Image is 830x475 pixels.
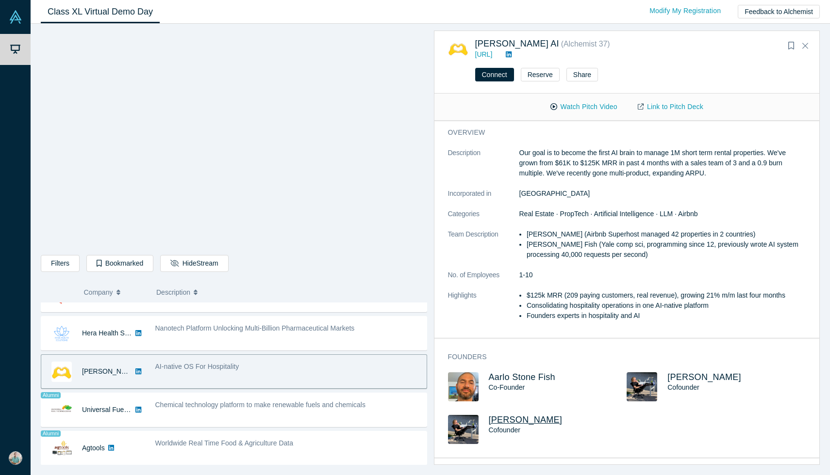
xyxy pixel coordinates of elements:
[448,352,793,362] h3: Founders
[448,209,519,229] dt: Categories
[448,189,519,209] dt: Incorporated in
[156,282,420,302] button: Description
[448,148,519,189] dt: Description
[51,400,72,420] img: Universal Fuel Technologies's Logo
[519,148,806,178] p: Our goal is to become the first AI brain to manage 1M short term rental properties. We've grown f...
[448,415,479,444] img: Sam Dundas's Profile Image
[51,323,72,344] img: Hera Health Solutions's Logo
[51,438,72,459] img: Agtools's Logo
[521,68,560,81] button: Reserve
[475,39,559,48] a: [PERSON_NAME] AI
[627,372,657,401] img: Sam Dundas's Profile Image
[540,98,628,115] button: Watch Pitch Video
[639,2,731,19] a: Modify My Registration
[156,282,190,302] span: Description
[41,32,427,248] iframe: Alchemist Class XL Demo Day: Vault
[667,383,699,391] span: Cofounder
[798,38,813,54] button: Close
[86,255,153,272] button: Bookmarked
[155,439,294,447] span: Worldwide Real Time Food & Agriculture Data
[628,98,714,115] a: Link to Pitch Deck
[527,239,806,260] li: [PERSON_NAME] Fish (Yale comp sci, programming since 12, previously wrote AI system processing 40...
[448,372,479,401] img: Aarlo Stone Fish's Profile Image
[448,270,519,290] dt: No. of Employees
[9,451,22,465] img: Matt Patterson's Account
[82,367,146,375] a: [PERSON_NAME] AI
[41,255,80,272] button: Filters
[41,430,61,437] span: Alumni
[84,282,113,302] span: Company
[519,189,806,199] dd: [GEOGRAPHIC_DATA]
[527,290,806,301] li: $125k MRR (209 paying customers, real revenue), growing 21% m/m last four months
[527,301,806,311] li: Consolidating hospitality operations in one AI-native platform
[519,210,698,218] span: Real Estate · PropTech · Artificial Intelligence · LLM · Airbnb
[448,127,793,138] h3: overview
[9,10,22,24] img: Alchemist Vault Logo
[527,311,806,321] li: Founders experts in hospitality and AI
[489,383,525,391] span: Co-Founder
[784,39,798,53] button: Bookmark
[160,255,228,272] button: HideStream
[448,290,519,331] dt: Highlights
[475,50,493,58] a: [URL]
[82,444,105,452] a: Agtools
[489,426,520,434] span: Cofounder
[155,401,365,409] span: Chemical technology platform to make renewable fuels and chemicals
[155,363,239,370] span: AI-native OS For Hospitality
[738,5,820,18] button: Feedback to Alchemist
[489,372,555,382] a: Aarlo Stone Fish
[41,392,61,398] span: Alumni
[155,324,355,332] span: Nanotech Platform Unlocking Multi-Billion Pharmaceutical Markets
[667,372,741,382] a: [PERSON_NAME]
[41,0,160,23] a: Class XL Virtual Demo Day
[475,68,514,81] button: Connect
[82,406,167,413] a: Universal Fuel Technologies
[84,282,147,302] button: Company
[566,68,598,81] button: Share
[527,229,806,239] li: [PERSON_NAME] (Airbnb Superhost managed 42 properties in 2 countries)
[51,362,72,382] img: Besty AI's Logo
[82,329,148,337] a: Hera Health Solutions
[448,38,468,59] img: Besty AI's Logo
[489,415,563,425] a: [PERSON_NAME]
[519,270,806,280] dd: 1-10
[448,229,519,270] dt: Team Description
[561,40,610,48] small: ( Alchemist 37 )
